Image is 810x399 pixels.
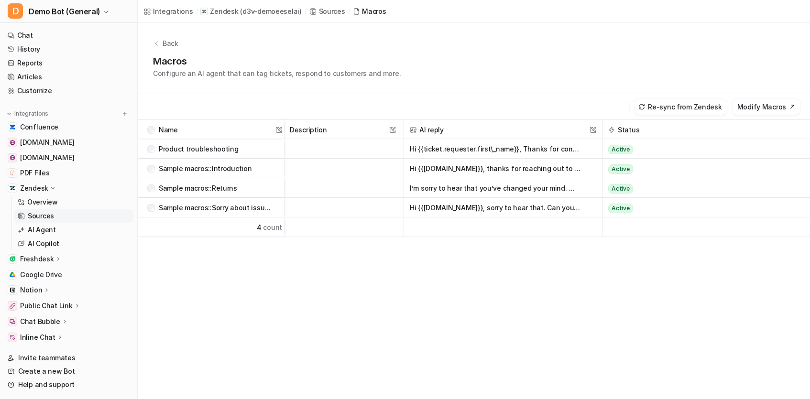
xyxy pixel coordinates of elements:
span: / [348,7,350,16]
button: Active [608,139,788,159]
span: Active [608,164,633,174]
img: Public Chat Link [10,303,15,309]
button: Active [608,198,788,217]
a: Sources [309,6,345,16]
p: Configure an AI agent that can tag tickets, respond to customers and more. [153,68,401,78]
h1: Macros [153,54,401,68]
p: Integrations [14,110,48,118]
span: Description [290,120,398,140]
img: www.atlassian.com [10,155,15,161]
p: Zendesk [210,7,238,16]
span: [DOMAIN_NAME] [20,138,74,147]
a: Sources [14,209,133,223]
a: Help and support [4,378,133,391]
a: Zendesk(d3v-demoeeselai) [200,7,301,16]
a: Customize [4,84,133,97]
span: Demo Bot (General) [29,5,100,18]
button: Re-sync from Zendesk [635,99,726,115]
div: AI reply [410,120,444,140]
span: PDF Files [20,168,49,178]
p: Freshdesk [20,254,54,264]
div: Macros [362,6,386,16]
button: Active [608,178,788,198]
div: Name [147,120,178,140]
img: expand menu [6,110,12,117]
p: Chat Bubble [20,317,60,326]
p: AI Copilot [28,239,59,248]
a: Create a new Bot [4,365,133,378]
a: Articles [4,70,133,84]
img: Freshdesk [10,256,15,262]
img: www.airbnb.com [10,140,15,145]
p: Sample macros::Introduction [159,159,252,178]
p: Sample macros::Returns [159,178,237,198]
a: PDF FilesPDF Files [4,166,133,180]
a: AI Copilot [14,237,133,250]
a: www.airbnb.com[DOMAIN_NAME] [4,136,133,149]
span: Active [608,204,633,213]
p: Notion [20,285,42,295]
button: Hi {{[DOMAIN_NAME]}}, sorry to hear that. Can you provide your order number? I’ll see what I can do. [410,198,581,217]
span: Active [608,184,633,194]
button: Active [608,159,788,178]
a: AI Agent [14,223,133,237]
span: count [263,217,282,237]
a: Invite teammates [4,351,133,365]
p: Zendesk [20,183,48,193]
p: Product troubleshooting [159,139,239,159]
span: / [196,7,198,16]
div: Integrations [153,6,193,16]
p: Overview [27,197,58,207]
a: Reports [4,56,133,70]
span: Confluence [20,122,58,132]
img: PDF Files [10,170,15,176]
a: ConfluenceConfluence [4,120,133,134]
span: Google Drive [20,270,62,280]
button: I’m sorry to hear that you’ve changed your mind. We have a 30 day return policy on our products. ... [410,178,581,198]
img: Chat Bubble [10,319,15,324]
p: ( d3v-demoeeselai ) [240,7,301,16]
button: Hi {{ticket.requester.first\_name}}, Thanks for contacting us! Which of your new products do you ... [410,139,581,159]
a: History [4,43,133,56]
p: Sources [28,211,54,221]
img: Notion [10,287,15,293]
span: Status [606,120,806,140]
div: Sources [319,6,345,16]
span: D [8,3,23,19]
img: Inline Chat [10,334,15,340]
a: Macros [352,6,386,16]
button: Hi {{[DOMAIN_NAME]}}, thanks for reaching out to us. I’m {{current\_[DOMAIN_NAME]}} and I’ll be h... [410,159,581,178]
p: Sample macros::Sorry about issue + ask about order number [159,198,271,217]
img: Confluence [10,124,15,130]
button: Modify Macros [733,99,800,115]
p: Public Chat Link [20,301,73,311]
span: / [305,7,306,16]
a: Integrations [143,6,193,16]
a: www.atlassian.com[DOMAIN_NAME] [4,151,133,164]
span: Active [608,145,633,154]
p: AI Agent [28,225,56,235]
a: Overview [14,195,133,209]
button: Integrations [4,109,51,119]
img: menu_add.svg [121,110,128,117]
span: [DOMAIN_NAME] [20,153,74,162]
p: Inline Chat [20,333,55,342]
a: Google DriveGoogle Drive [4,268,133,281]
a: Chat [4,29,133,42]
p: Back [163,38,178,48]
img: Google Drive [10,272,15,278]
div: 4 [257,217,282,237]
img: Zendesk [10,185,15,191]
